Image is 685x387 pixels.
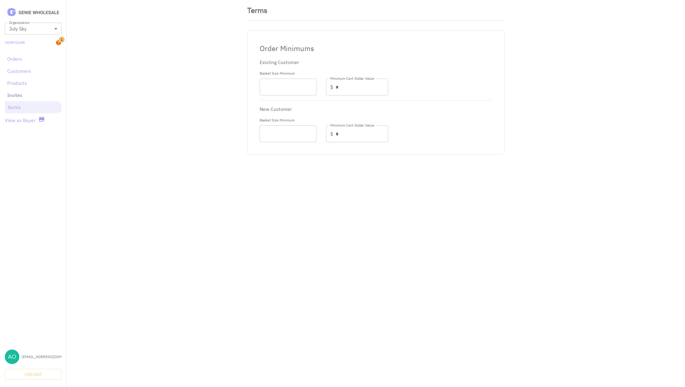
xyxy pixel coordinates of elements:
[5,369,62,380] button: Log Out
[260,59,492,66] p: Existing Customer
[22,354,62,360] div: [EMAIL_ADDRESS][DOMAIN_NAME]
[260,71,316,76] div: Basket Size Minimum
[7,55,59,63] a: Orders
[260,43,492,54] p: Order Minimums
[330,130,333,137] p: $
[5,117,36,124] a: View as Buyer
[247,5,267,16] div: Terms
[7,79,59,87] a: Products
[330,83,333,91] p: $
[330,123,374,128] label: Minimum Cart Dollar Value
[260,105,492,113] p: New Customer
[330,76,374,81] label: Minimum Cart Dollar Value
[7,67,59,75] a: Customers
[59,37,65,43] span: 1
[7,104,59,111] a: Terms
[5,7,62,18] img: Logo
[5,40,25,45] a: Configure
[7,92,59,99] a: Invites
[5,23,62,35] div: July Sky
[5,350,19,364] img: aoxue@julyskyskincare.com
[9,20,30,25] label: Organization
[260,118,316,123] div: Basket Size Minimum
